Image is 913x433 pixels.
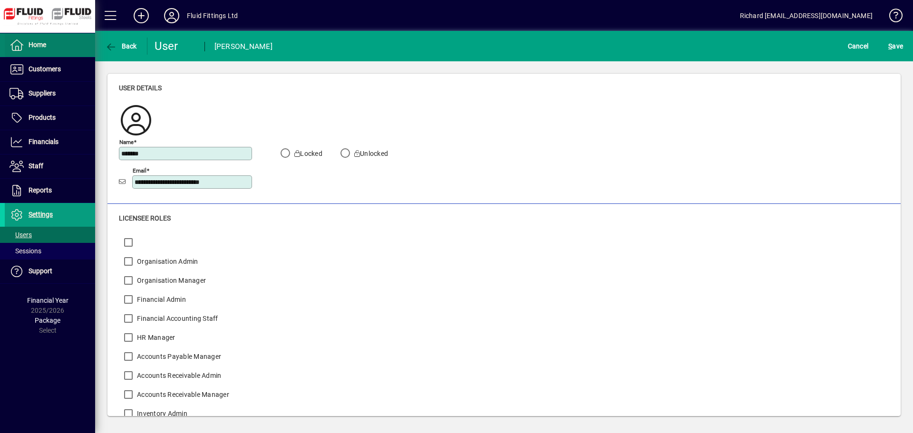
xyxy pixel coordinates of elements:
[5,33,95,57] a: Home
[29,162,43,170] span: Staff
[352,149,388,158] label: Unlocked
[135,390,229,399] label: Accounts Receivable Manager
[888,38,903,54] span: ave
[135,352,221,361] label: Accounts Payable Manager
[95,38,147,55] app-page-header-button: Back
[29,211,53,218] span: Settings
[126,7,156,24] button: Add
[27,297,68,304] span: Financial Year
[135,333,175,342] label: HR Manager
[5,179,95,202] a: Reports
[29,65,61,73] span: Customers
[135,257,198,266] label: Organisation Admin
[845,38,871,55] button: Cancel
[886,38,905,55] button: Save
[5,106,95,130] a: Products
[103,38,139,55] button: Back
[10,247,41,255] span: Sessions
[29,267,52,275] span: Support
[156,7,187,24] button: Profile
[29,186,52,194] span: Reports
[29,89,56,97] span: Suppliers
[5,260,95,283] a: Support
[740,8,873,23] div: Richard [EMAIL_ADDRESS][DOMAIN_NAME]
[5,58,95,81] a: Customers
[29,41,46,48] span: Home
[119,138,134,145] mat-label: Name
[5,227,95,243] a: Users
[5,154,95,178] a: Staff
[135,409,187,418] label: Inventory Admin
[292,149,322,158] label: Locked
[133,167,146,173] mat-label: Email
[135,276,206,285] label: Organisation Manager
[5,243,95,259] a: Sessions
[5,130,95,154] a: Financials
[187,8,238,23] div: Fluid Fittings Ltd
[105,42,137,50] span: Back
[888,42,892,50] span: S
[848,38,869,54] span: Cancel
[119,214,171,222] span: Licensee roles
[155,38,195,54] div: User
[882,2,901,33] a: Knowledge Base
[29,138,58,145] span: Financials
[135,371,221,380] label: Accounts Receivable Admin
[29,114,56,121] span: Products
[119,84,162,92] span: User details
[5,82,95,106] a: Suppliers
[135,314,218,323] label: Financial Accounting Staff
[10,231,32,239] span: Users
[35,317,60,324] span: Package
[214,39,272,54] div: [PERSON_NAME]
[135,295,186,304] label: Financial Admin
